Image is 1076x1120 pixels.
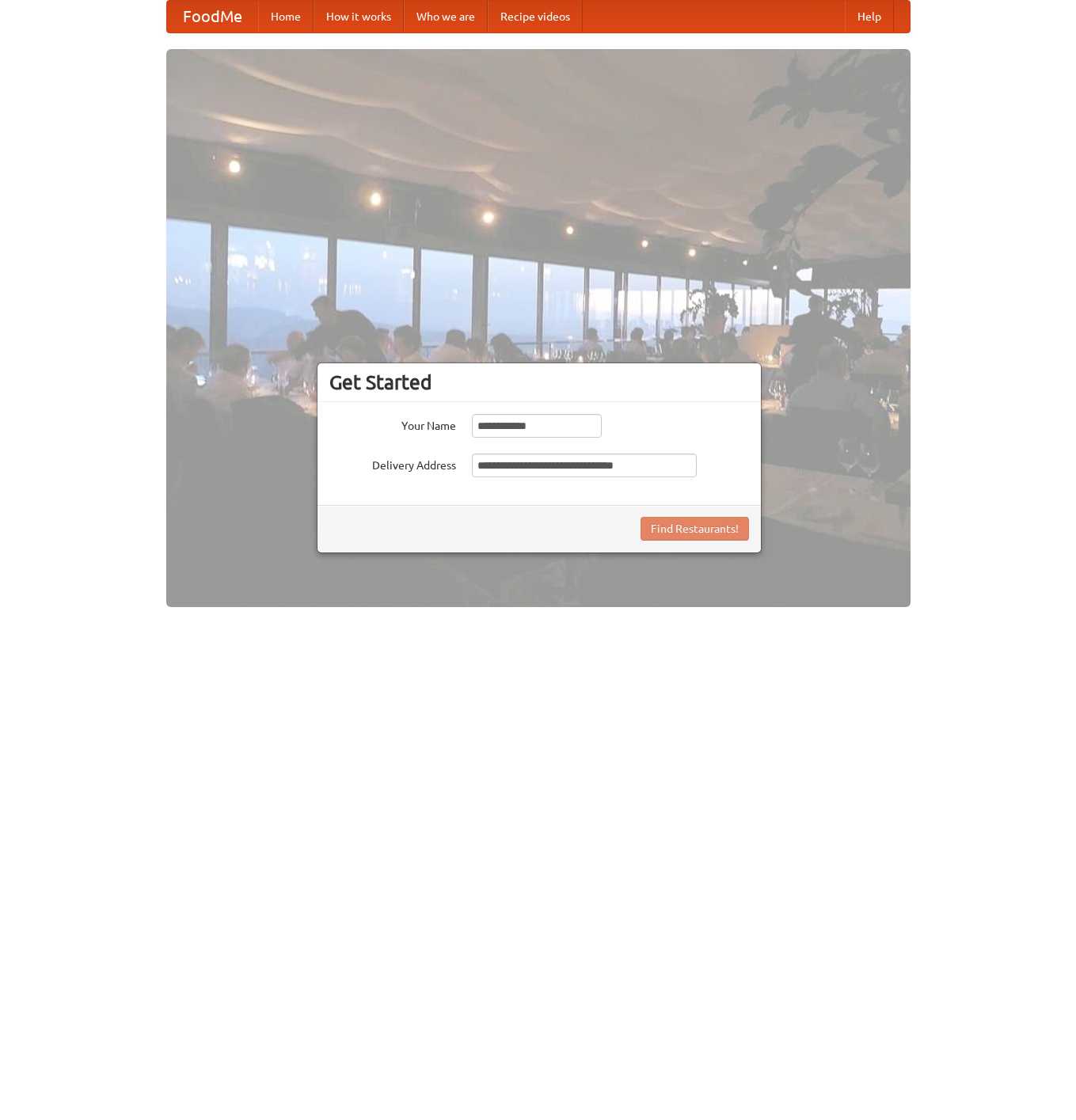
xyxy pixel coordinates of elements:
[641,517,749,541] button: Find Restaurants!
[258,1,314,32] a: Home
[404,1,488,32] a: Who we are
[314,1,404,32] a: How it works
[329,454,456,473] label: Delivery Address
[329,370,749,394] h3: Get Started
[167,1,258,32] a: FoodMe
[329,414,456,434] label: Your Name
[845,1,894,32] a: Help
[488,1,583,32] a: Recipe videos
